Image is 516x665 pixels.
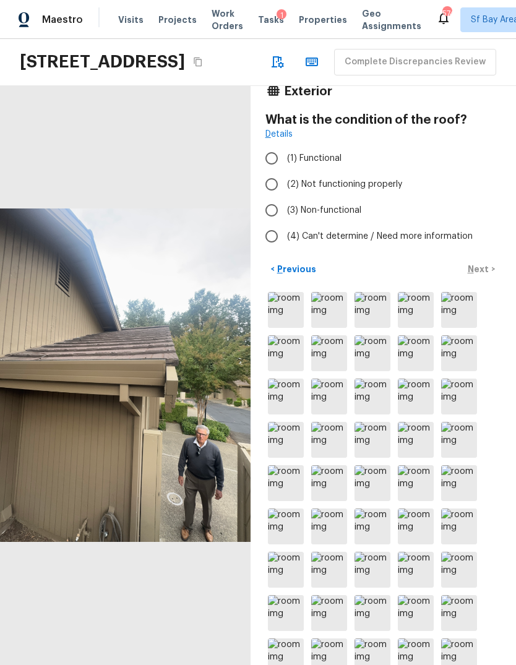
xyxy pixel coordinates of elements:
img: room img [311,465,347,501]
img: room img [311,422,347,458]
img: room img [268,335,304,371]
img: room img [311,595,347,631]
button: <Previous [265,259,321,280]
img: room img [398,465,434,501]
img: room img [398,508,434,544]
img: room img [441,422,477,458]
span: (1) Functional [287,152,342,165]
img: room img [441,292,477,328]
img: room img [268,379,304,414]
span: Maestro [42,14,83,26]
img: room img [268,508,304,544]
a: Details [265,128,293,140]
img: room img [268,552,304,588]
img: room img [398,292,434,328]
img: room img [355,595,390,631]
img: room img [441,379,477,414]
p: Previous [275,263,316,275]
img: room img [398,422,434,458]
img: room img [355,379,390,414]
img: room img [355,335,390,371]
button: Copy Address [190,54,206,70]
span: Work Orders [212,7,243,32]
img: room img [311,292,347,328]
img: room img [355,292,390,328]
h4: What is the condition of the roof? [265,112,501,128]
div: 1 [277,9,286,22]
img: room img [441,552,477,588]
span: Tasks [258,15,284,24]
img: room img [268,465,304,501]
img: room img [355,552,390,588]
img: room img [311,379,347,414]
span: (2) Not functioning properly [287,178,402,191]
img: room img [441,595,477,631]
img: room img [398,552,434,588]
img: room img [355,422,390,458]
span: (4) Can't determine / Need more information [287,230,473,242]
img: room img [311,508,347,544]
span: Visits [118,14,144,26]
span: Geo Assignments [362,7,421,32]
img: room img [398,335,434,371]
img: room img [355,508,390,544]
img: room img [441,335,477,371]
img: room img [398,595,434,631]
span: Projects [158,14,197,26]
img: room img [355,465,390,501]
img: room img [441,508,477,544]
h4: Exterior [284,84,332,100]
div: 574 [442,7,451,20]
span: Properties [299,14,347,26]
img: room img [268,595,304,631]
h2: [STREET_ADDRESS] [20,51,185,73]
img: room img [268,422,304,458]
img: room img [398,379,434,414]
img: room img [441,465,477,501]
img: room img [268,292,304,328]
img: room img [311,335,347,371]
img: room img [311,552,347,588]
span: (3) Non-functional [287,204,361,217]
